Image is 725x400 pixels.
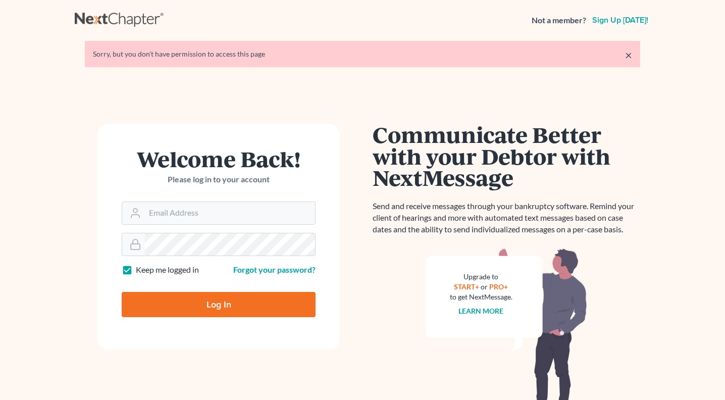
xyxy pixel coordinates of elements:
[122,174,316,185] p: Please log in to your account
[233,265,316,274] a: Forgot your password?
[481,282,488,291] span: or
[136,264,199,276] label: Keep me logged in
[450,272,512,282] div: Upgrade to
[373,201,640,235] p: Send and receive messages through your bankruptcy software. Remind your client of hearings and mo...
[459,307,504,315] a: Learn more
[93,49,632,59] div: Sorry, but you don't have permission to access this page
[122,148,316,170] h1: Welcome Back!
[145,202,315,224] input: Email Address
[373,124,640,188] h1: Communicate Better with your Debtor with NextMessage
[490,282,508,291] a: PRO+
[625,49,632,61] a: ×
[590,16,650,24] a: Sign up [DATE]!
[450,292,512,302] div: to get NextMessage.
[454,282,480,291] a: START+
[532,15,586,26] strong: Not a member?
[122,292,316,317] input: Log In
